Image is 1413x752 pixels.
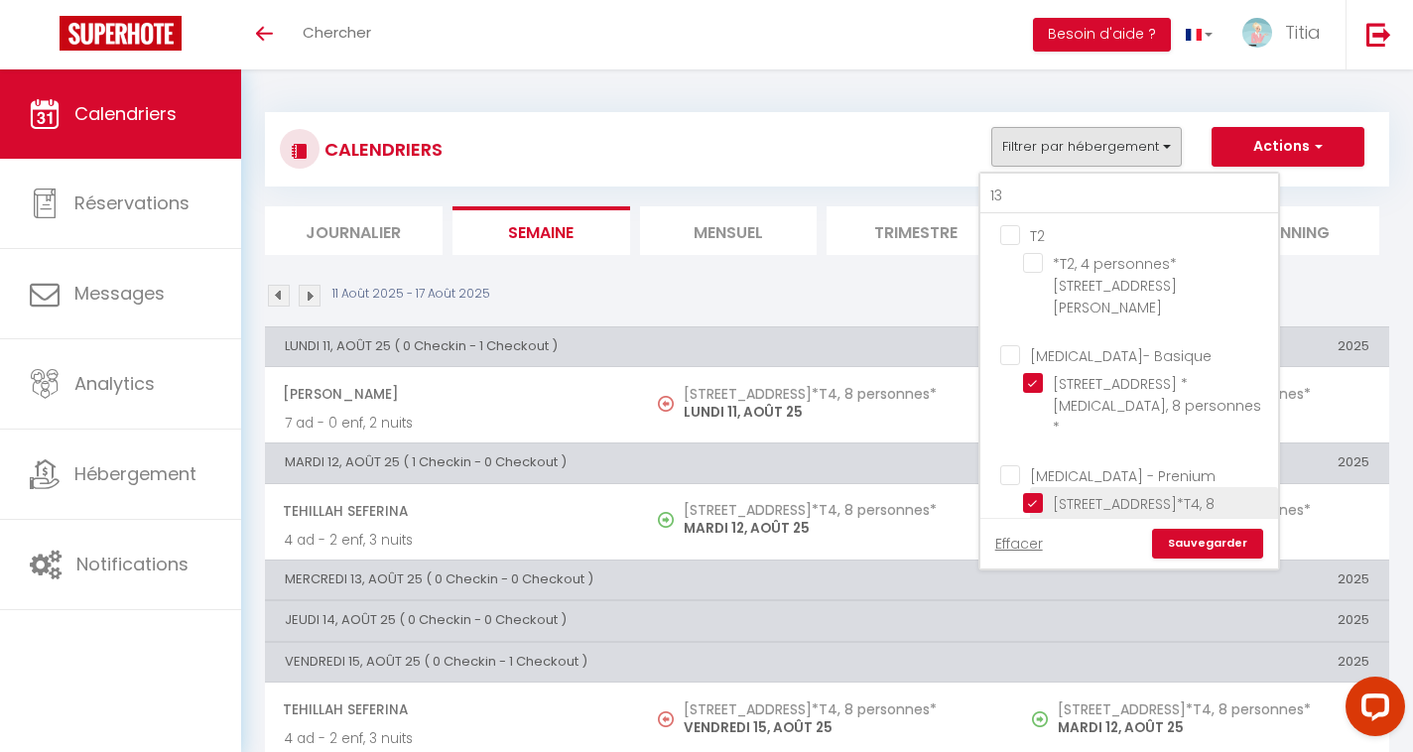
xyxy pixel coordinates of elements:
[1366,22,1391,47] img: logout
[684,502,995,518] h5: [STREET_ADDRESS]*T4, 8 personnes*
[1330,669,1413,752] iframe: LiveChat chat widget
[285,413,620,434] p: 7 ad - 0 enf, 2 nuits
[452,206,630,255] li: Semaine
[995,533,1043,555] a: Effacer
[1014,560,1389,599] th: 2025
[74,101,177,126] span: Calendriers
[265,443,1014,483] th: MARDI 12, AOÛT 25 ( 1 Checkin - 0 Checkout )
[684,717,995,738] p: VENDREDI 15, AOÛT 25
[658,396,674,412] img: NO IMAGE
[1032,711,1048,727] img: NO IMAGE
[658,711,674,727] img: NO IMAGE
[1285,20,1321,45] span: Titia
[1053,254,1177,317] span: *T2, 4 personnes* [STREET_ADDRESS][PERSON_NAME]
[265,601,1014,641] th: JEUDI 14, AOÛT 25 ( 0 Checkin - 0 Checkout )
[684,701,995,717] h5: [STREET_ADDRESS]*T4, 8 personnes*
[303,22,371,43] span: Chercher
[684,386,995,402] h5: [STREET_ADDRESS]*T4, 8 personnes*
[283,690,620,728] span: Tehillah Seferina
[1058,701,1369,717] h5: [STREET_ADDRESS]*T4, 8 personnes*
[1033,18,1171,52] button: Besoin d'aide ?
[1212,127,1364,167] button: Actions
[991,127,1182,167] button: Filtrer par hébergement
[684,402,995,423] p: LUNDI 11, AOÛT 25
[1152,529,1263,559] a: Sauvegarder
[74,371,155,396] span: Analytics
[283,492,620,530] span: Tehillah Seferina
[1202,206,1379,255] li: Planning
[74,461,196,486] span: Hébergement
[265,560,1014,599] th: MERCREDI 13, AOÛT 25 ( 0 Checkin - 0 Checkout )
[265,326,1014,366] th: LUNDI 11, AOÛT 25 ( 0 Checkin - 1 Checkout )
[1058,717,1369,738] p: MARDI 12, AOÛT 25
[1014,642,1389,682] th: 2025
[640,206,818,255] li: Mensuel
[265,206,443,255] li: Journalier
[332,285,490,304] p: 11 Août 2025 - 17 Août 2025
[60,16,182,51] img: Super Booking
[978,172,1280,570] div: Filtrer par hébergement
[1014,601,1389,641] th: 2025
[827,206,1004,255] li: Trimestre
[684,518,995,539] p: MARDI 12, AOÛT 25
[283,375,620,413] span: [PERSON_NAME]
[320,127,443,172] h3: CALENDRIERS
[74,281,165,306] span: Messages
[285,728,620,749] p: 4 ad - 2 enf, 3 nuits
[980,179,1278,214] input: Rechercher un logement...
[265,642,1014,682] th: VENDREDI 15, AOÛT 25 ( 0 Checkin - 1 Checkout )
[1242,18,1272,48] img: ...
[1053,374,1261,438] span: [STREET_ADDRESS] * [MEDICAL_DATA], 8 personnes *
[74,190,190,215] span: Réservations
[285,530,620,551] p: 4 ad - 2 enf, 3 nuits
[1053,494,1215,536] span: [STREET_ADDRESS]*T4, 8 personnes*
[76,552,189,576] span: Notifications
